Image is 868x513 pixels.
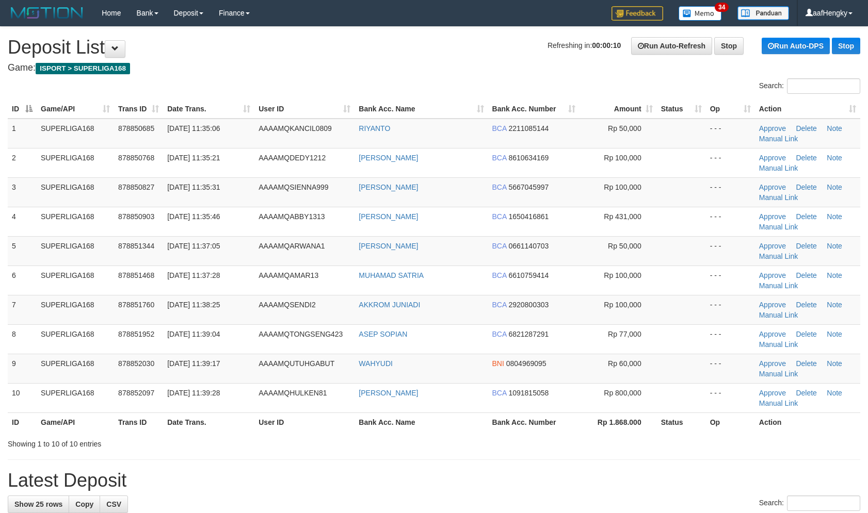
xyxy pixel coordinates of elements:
[604,183,641,191] span: Rp 100,000
[359,183,418,191] a: [PERSON_NAME]
[259,330,343,338] span: AAAAMQTONGSENG423
[8,37,860,58] h1: Deposit List
[796,242,816,250] a: Delete
[118,301,154,309] span: 878851760
[508,301,549,309] span: Copy 2920800303 to clipboard
[259,242,325,250] span: AAAAMQARWANA1
[580,100,657,119] th: Amount: activate to sort column ascending
[167,154,220,162] span: [DATE] 11:35:21
[492,271,507,279] span: BCA
[604,154,641,162] span: Rp 100,000
[118,359,154,368] span: 878852030
[759,282,798,290] a: Manual Link
[827,124,842,133] a: Note
[492,242,507,250] span: BCA
[359,154,418,162] a: [PERSON_NAME]
[604,301,641,309] span: Rp 100,000
[796,212,816,221] a: Delete
[8,100,37,119] th: ID: activate to sort column descending
[827,389,842,397] a: Note
[167,242,220,250] span: [DATE] 11:37:05
[796,359,816,368] a: Delete
[359,271,424,279] a: MUHAMAD SATRIA
[14,500,62,508] span: Show 25 rows
[37,119,114,148] td: SUPERLIGA168
[832,38,860,54] a: Stop
[69,495,100,513] a: Copy
[37,207,114,236] td: SUPERLIGA168
[706,383,755,412] td: - - -
[706,148,755,177] td: - - -
[796,271,816,279] a: Delete
[254,412,355,432] th: User ID
[508,183,549,191] span: Copy 5667045997 to clipboard
[759,78,860,94] label: Search:
[259,389,327,397] span: AAAAMQHULKEN81
[359,212,418,221] a: [PERSON_NAME]
[37,295,114,324] td: SUPERLIGA168
[167,301,220,309] span: [DATE] 11:38:25
[759,242,786,250] a: Approve
[759,301,786,309] a: Approve
[118,124,154,133] span: 878850685
[827,183,842,191] a: Note
[8,177,37,207] td: 3
[827,271,842,279] a: Note
[37,354,114,383] td: SUPERLIGA168
[118,330,154,338] span: 878851952
[492,330,507,338] span: BCA
[118,242,154,250] span: 878851344
[706,412,755,432] th: Op
[706,100,755,119] th: Op: activate to sort column ascending
[359,330,407,338] a: ASEP SOPIAN
[508,154,549,162] span: Copy 8610634169 to clipboard
[508,124,549,133] span: Copy 2211085144 to clipboard
[508,330,549,338] span: Copy 6821287291 to clipboard
[827,330,842,338] a: Note
[759,183,786,191] a: Approve
[759,252,798,260] a: Manual Link
[167,183,220,191] span: [DATE] 11:35:31
[8,295,37,324] td: 7
[8,119,37,148] td: 1
[796,124,816,133] a: Delete
[488,412,580,432] th: Bank Acc. Number
[8,207,37,236] td: 4
[259,212,325,221] span: AAAAMQABBY1313
[114,100,163,119] th: Trans ID: activate to sort column ascending
[167,212,220,221] span: [DATE] 11:35:46
[827,301,842,309] a: Note
[706,266,755,295] td: - - -
[706,295,755,324] td: - - -
[787,495,860,511] input: Search:
[604,389,641,397] span: Rp 800,000
[259,124,332,133] span: AAAAMQKANCIL0809
[254,100,355,119] th: User ID: activate to sort column ascending
[796,330,816,338] a: Delete
[759,124,786,133] a: Approve
[759,164,798,172] a: Manual Link
[759,340,798,349] a: Manual Link
[612,6,663,21] img: Feedback.jpg
[608,242,641,250] span: Rp 50,000
[608,330,641,338] span: Rp 77,000
[8,470,860,491] h1: Latest Deposit
[706,207,755,236] td: - - -
[759,271,786,279] a: Approve
[37,100,114,119] th: Game/API: activate to sort column ascending
[759,330,786,338] a: Approve
[100,495,128,513] a: CSV
[657,100,706,119] th: Status: activate to sort column ascending
[37,324,114,354] td: SUPERLIGA168
[759,389,786,397] a: Approve
[657,412,706,432] th: Status
[759,495,860,511] label: Search:
[506,359,546,368] span: Copy 0804969095 to clipboard
[827,242,842,250] a: Note
[755,100,860,119] th: Action: activate to sort column ascending
[759,212,786,221] a: Approve
[608,124,641,133] span: Rp 50,000
[8,266,37,295] td: 6
[36,63,130,74] span: ISPORT > SUPERLIGA168
[759,359,786,368] a: Approve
